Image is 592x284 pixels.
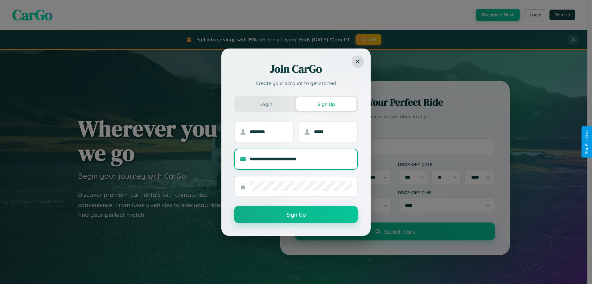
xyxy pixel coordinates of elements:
button: Login [236,97,296,111]
button: Sign Up [234,206,358,223]
p: Create your account to get started [234,79,358,87]
h2: Join CarGo [234,61,358,76]
button: Sign Up [296,97,356,111]
div: Give Feedback [585,129,589,155]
